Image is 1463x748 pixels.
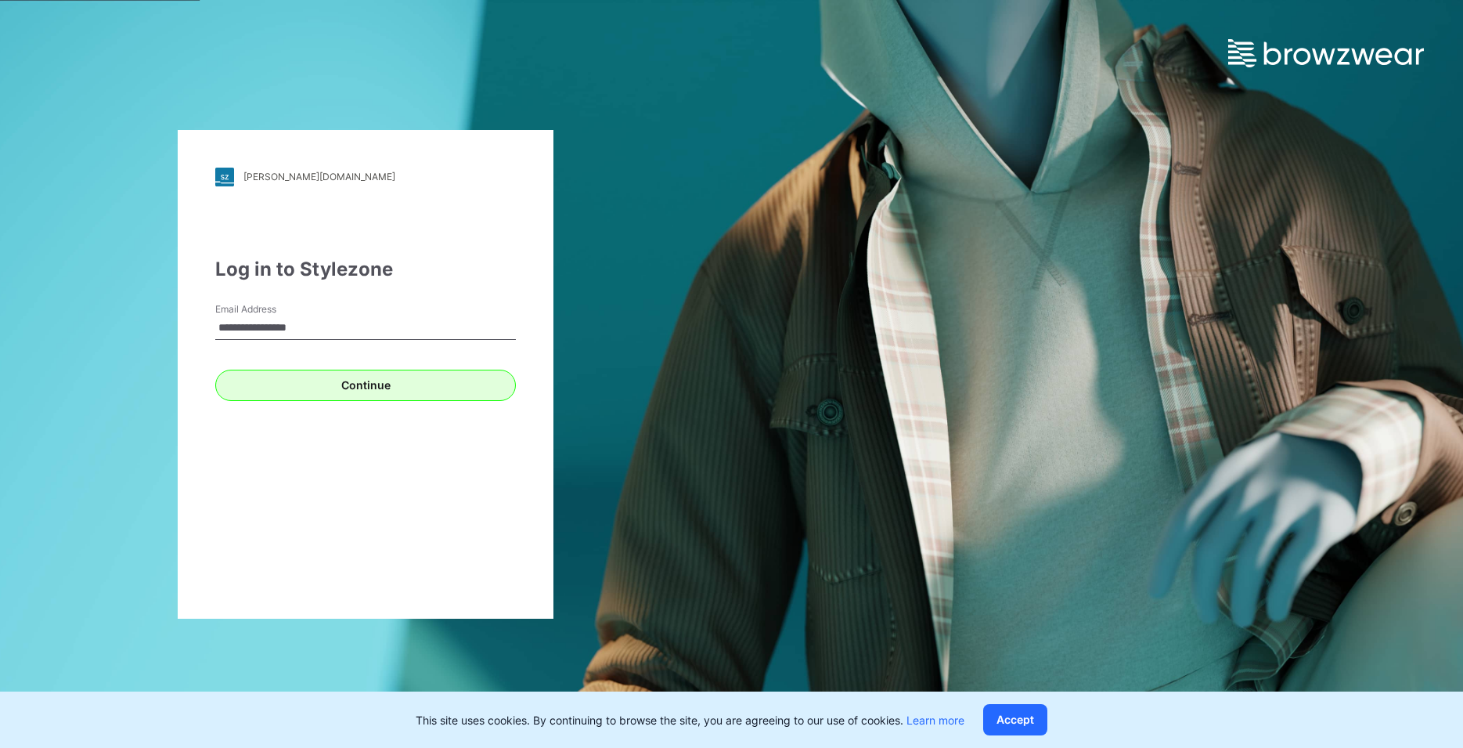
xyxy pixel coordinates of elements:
[416,712,964,728] p: This site uses cookies. By continuing to browse the site, you are agreeing to our use of cookies.
[215,370,516,401] button: Continue
[1228,39,1424,67] img: browzwear-logo.e42bd6dac1945053ebaf764b6aa21510.svg
[215,302,325,316] label: Email Address
[243,171,395,182] div: [PERSON_NAME][DOMAIN_NAME]
[906,714,964,727] a: Learn more
[215,168,516,186] a: [PERSON_NAME][DOMAIN_NAME]
[983,704,1047,735] button: Accept
[215,255,516,284] div: Log in to Stylezone
[215,168,234,186] img: stylezone-logo.562084cfcfab977791bfbf7441f1a819.svg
